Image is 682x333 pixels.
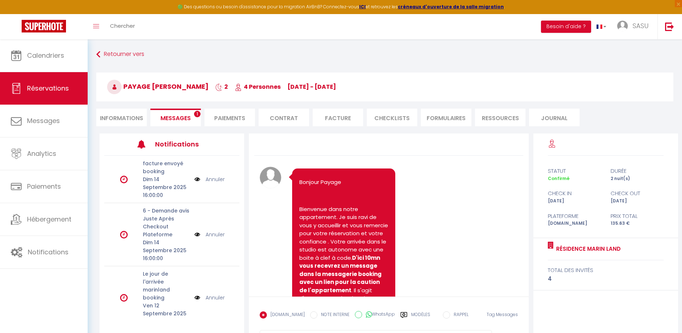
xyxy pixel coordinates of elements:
[421,109,471,126] li: FORMULAIRES
[287,83,336,91] span: [DATE] - [DATE]
[665,22,674,31] img: logout
[206,231,225,238] a: Annuler
[475,109,525,126] li: Ressources
[206,175,225,183] a: Annuler
[267,311,305,319] label: [DOMAIN_NAME]
[194,175,200,183] img: NO IMAGE
[606,212,669,220] div: Prix total
[398,4,504,10] a: créneaux d'ouverture de la salle migration
[206,294,225,302] a: Annuler
[606,198,669,205] div: [DATE]
[160,114,191,122] span: Messages
[450,311,468,319] label: RAPPEL
[204,109,255,126] li: Paiements
[107,82,208,91] span: Payage [PERSON_NAME]
[313,109,363,126] li: Facture
[633,21,648,30] span: SASU
[143,207,190,238] p: 6 - Demande avis Juste Après Checkout Plateforme
[155,136,211,152] h3: Notifications
[27,149,56,158] span: Analytics
[359,4,366,10] a: ICI
[194,111,201,117] span: 1
[543,167,606,175] div: statut
[6,3,27,25] button: Ouvrir le widget de chat LiveChat
[543,189,606,198] div: check in
[543,212,606,220] div: Plateforme
[22,20,66,32] img: Super Booking
[27,84,69,93] span: Réservations
[27,51,64,60] span: Calendriers
[362,311,395,319] label: WhatsApp
[617,21,628,31] img: ...
[96,48,673,61] a: Retourner vers
[487,311,518,317] span: Tag Messages
[543,198,606,205] div: [DATE]
[143,175,190,199] p: Dim 14 Septembre 2025 16:00:00
[143,270,190,302] p: Le jour de l'arrivée marinland booking
[529,109,580,126] li: Journal
[548,275,664,283] div: 4
[105,14,140,39] a: Chercher
[367,109,417,126] li: CHECKLISTS
[548,175,569,181] span: Confirmé
[27,215,71,224] span: Hébergement
[28,247,69,257] span: Notifications
[110,22,135,30] span: Chercher
[27,116,60,125] span: Messages
[143,302,190,325] p: Ven 12 Septembre 2025 13:00:00
[143,238,190,262] p: Dim 14 Septembre 2025 16:00:00
[215,83,228,91] span: 2
[606,175,669,182] div: 2 nuit(s)
[612,14,657,39] a: ... SASU
[27,182,61,191] span: Paiements
[143,159,190,175] p: facture envoyé booking
[606,167,669,175] div: durée
[235,83,281,91] span: 4 Personnes
[299,254,383,294] b: D'ici 10mn vous recevrez un message dans la messagerie booking avec un lien pour la caution de l'...
[194,231,200,238] img: NO IMAGE
[548,266,664,275] div: total des invités
[194,294,200,302] img: NO IMAGE
[259,109,309,126] li: Contrat
[606,220,669,227] div: 135.63 €
[606,189,669,198] div: check out
[96,109,147,126] li: Informations
[541,21,591,33] button: Besoin d'aide ?
[554,245,621,253] a: Résidence Marin land
[260,167,281,188] img: avatar.png
[299,178,388,187] p: Bonjour Payage
[543,220,606,227] div: [DOMAIN_NAME]
[317,311,349,319] label: NOTE INTERNE
[411,311,430,324] label: Modèles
